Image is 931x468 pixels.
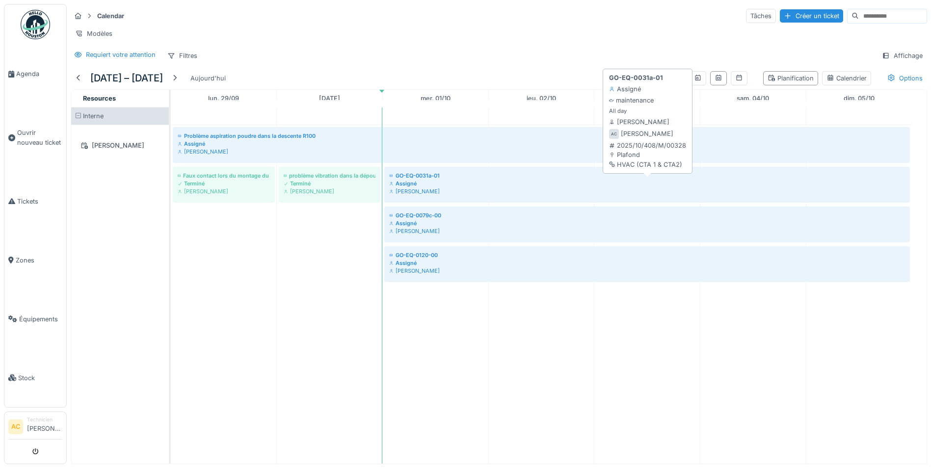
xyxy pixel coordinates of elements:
div: Technicien [27,416,62,423]
div: [PERSON_NAME] [389,267,905,275]
div: [PERSON_NAME] [178,148,905,156]
a: 30 septembre 2025 [317,92,343,105]
span: Agenda [16,69,62,78]
div: Tâches [746,9,776,23]
div: maintenance [609,96,654,105]
div: GO-EQ-0120-00 [389,251,905,259]
a: 29 septembre 2025 [206,92,241,105]
div: Modèles [71,26,117,41]
a: Ouvrir nouveau ticket [4,104,66,172]
a: AC Technicien[PERSON_NAME] [8,416,62,440]
div: Terminé [284,180,375,187]
div: problème vibration dans la dépoussiéreur [284,172,375,180]
div: GO-EQ-0031a-01 [389,172,905,180]
span: Tickets [17,197,62,206]
span: Équipements [19,314,62,324]
a: Équipements [4,289,66,348]
div: Problème aspiration poudre dans la descente R100 [178,132,905,140]
div: Assigné [389,259,905,267]
div: [PERSON_NAME] [77,139,163,152]
div: Assigné [178,140,905,148]
div: Faux contact lors du montage du bicône [178,172,270,180]
a: Agenda [4,45,66,104]
strong: Calendar [93,11,128,21]
a: Zones [4,231,66,289]
div: [PERSON_NAME] [284,187,375,195]
div: 2025/10/408/M/00328 [609,141,686,150]
div: Calendrier [826,74,867,83]
div: [PERSON_NAME] [609,117,669,127]
div: Assigné [609,84,641,94]
li: AC [8,419,23,434]
span: Ouvrir nouveau ticket [17,128,62,147]
div: Plafond [609,150,686,159]
span: Interne [83,112,104,120]
span: Stock [18,373,62,383]
div: Assigné [389,219,905,227]
h5: [DATE] – [DATE] [90,72,163,84]
small: All day [609,107,627,115]
div: [PERSON_NAME] [389,187,905,195]
div: AC [609,129,619,139]
div: Affichage [878,49,927,63]
div: Créer un ticket [780,9,843,23]
div: HVAC (CTA 1 & CTA2) [609,160,686,169]
div: [PERSON_NAME] [389,227,905,235]
a: 4 octobre 2025 [734,92,771,105]
div: Planification [768,74,814,83]
div: Options [883,71,927,85]
span: Zones [16,256,62,265]
div: [PERSON_NAME] [621,129,673,138]
div: Aujourd'hui [186,72,230,85]
strong: GO-EQ-0031a-01 [609,73,663,82]
img: Badge_color-CXgf-gQk.svg [21,10,50,39]
div: [PERSON_NAME] [178,187,270,195]
a: 2 octobre 2025 [524,92,559,105]
div: GO-EQ-0079c-00 [389,211,905,219]
li: [PERSON_NAME] [27,416,62,437]
div: Filtres [163,49,202,63]
a: Stock [4,348,66,407]
div: Requiert votre attention [86,50,156,59]
a: Tickets [4,172,66,231]
span: Resources [83,95,116,102]
a: 5 octobre 2025 [841,92,877,105]
a: 1 octobre 2025 [418,92,453,105]
div: Terminé [178,180,270,187]
div: Assigné [389,180,905,187]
